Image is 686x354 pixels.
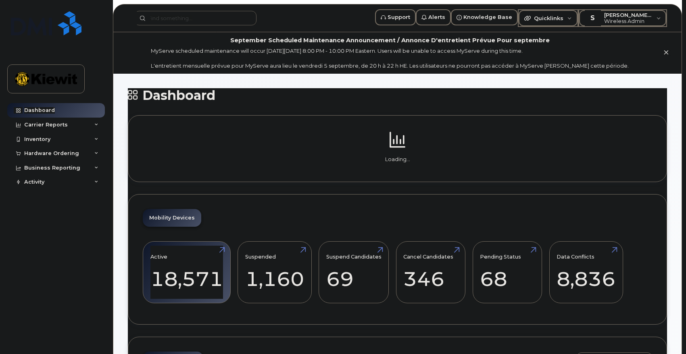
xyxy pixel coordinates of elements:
a: Data Conflicts 8,836 [557,246,615,299]
a: Suspended 1,160 [245,246,304,299]
a: Cancel Candidates 346 [403,246,458,299]
a: Mobility Devices [143,209,201,227]
div: MyServe scheduled maintenance will occur [DATE][DATE] 8:00 PM - 10:00 PM Eastern. Users will be u... [151,47,629,70]
a: Suspend Candidates 69 [326,246,382,299]
a: Active 18,571 [150,246,223,299]
div: September Scheduled Maintenance Announcement / Annonce D'entretient Prévue Pour septembre [230,36,550,45]
button: close notification [661,49,671,57]
p: Loading... [143,156,652,163]
h1: Dashboard [128,88,667,102]
a: Pending Status 68 [480,246,534,299]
